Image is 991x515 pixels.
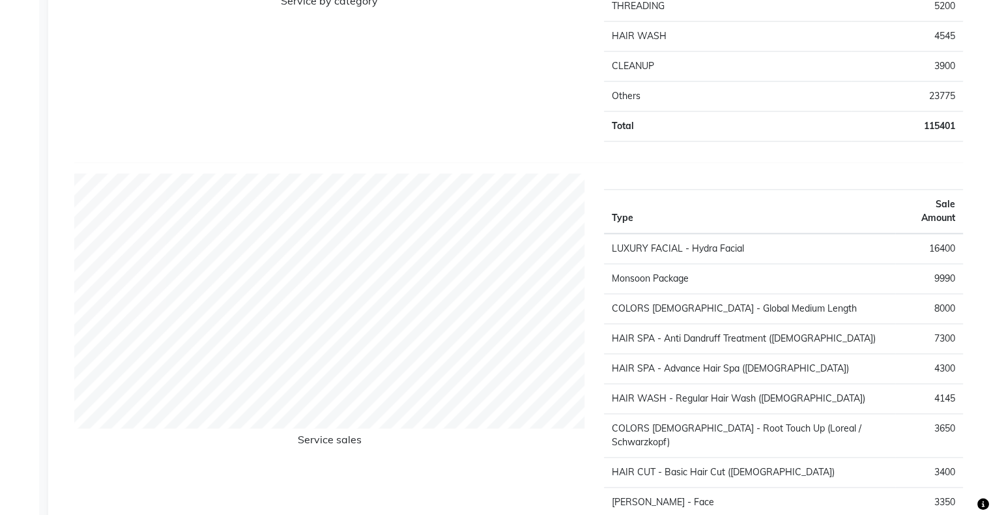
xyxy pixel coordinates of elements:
td: 4300 [895,354,963,384]
td: 7300 [895,324,963,354]
td: 3650 [895,414,963,458]
td: HAIR SPA - Advance Hair Spa ([DEMOGRAPHIC_DATA]) [604,354,895,384]
td: COLORS [DEMOGRAPHIC_DATA] - Root Touch Up (Loreal / Schwarzkopf) [604,414,895,458]
td: Monsoon Package [604,264,895,294]
td: 23775 [851,81,963,111]
h6: Service sales [74,434,584,451]
td: 9990 [895,264,963,294]
td: CLEANUP [604,51,851,81]
td: 4145 [895,384,963,414]
td: 3400 [895,458,963,488]
td: HAIR CUT - Basic Hair Cut ([DEMOGRAPHIC_DATA]) [604,458,895,488]
td: 115401 [851,111,963,141]
td: HAIR SPA - Anti Dandruff Treatment ([DEMOGRAPHIC_DATA]) [604,324,895,354]
td: COLORS [DEMOGRAPHIC_DATA] - Global Medium Length [604,294,895,324]
th: Sale Amount [895,190,963,234]
td: Others [604,81,851,111]
td: 8000 [895,294,963,324]
td: 4545 [851,22,963,51]
td: HAIR WASH - Regular Hair Wash ([DEMOGRAPHIC_DATA]) [604,384,895,414]
td: LUXURY FACIAL - Hydra Facial [604,233,895,264]
td: Total [604,111,851,141]
th: Type [604,190,895,234]
td: 3900 [851,51,963,81]
td: HAIR WASH [604,22,851,51]
td: 16400 [895,233,963,264]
